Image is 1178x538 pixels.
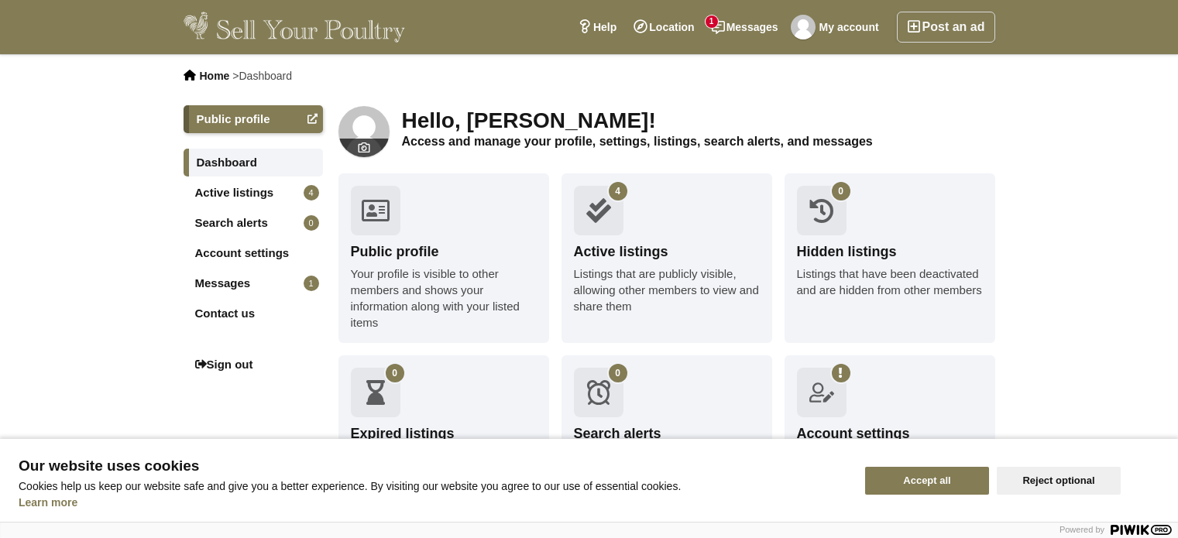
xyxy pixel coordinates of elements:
[184,209,323,237] a: Search alerts0
[609,182,627,200] span: 4
[562,173,772,343] a: 4 Active listings Listings that are publicly visible, allowing other members to view and share them
[19,458,847,474] span: Our website uses cookies
[232,70,292,82] li: >
[706,15,718,28] span: 1
[386,364,404,382] span: 0
[797,242,983,262] div: Hidden listings
[184,269,323,297] a: Messages1
[785,355,995,509] a: Account settings Manage your profile, contact, and security information
[574,424,760,444] div: Search alerts
[797,424,983,444] div: Account settings
[239,70,292,82] span: Dashboard
[338,106,390,157] img: Carol Connor
[787,12,888,43] a: My account
[304,185,319,200] span: 4
[184,300,323,327] a: Contact us
[19,480,847,492] p: Cookies help us keep our website safe and give you a better experience. By visiting our website y...
[574,266,760,314] div: Listings that are publicly visible, allowing other members to view and share them
[785,173,995,343] a: 0 Hidden listings Listings that have been deactivated and are hidden from other members
[402,134,995,149] h2: Access and manage your profile, settings, listings, search alerts, and messages
[184,105,323,133] a: Public profile
[1060,525,1104,534] span: Powered by
[184,179,323,207] a: Active listings4
[562,355,772,509] a: 0 Search alerts Manage your search alerts and get notified by email when new listings match your ...
[304,276,319,291] span: 1
[569,12,625,43] a: Help
[865,467,989,495] button: Accept all
[184,149,323,176] a: Dashboard
[402,108,995,134] h1: Hello, [PERSON_NAME]!
[304,215,319,231] span: 0
[338,355,549,509] a: 0 Expired listings Listings that have expired and are not visible in search results but can be re...
[574,242,760,262] div: Active listings
[797,266,983,298] div: Listings that have been deactivated and are hidden from other members
[200,70,230,82] a: Home
[703,12,787,43] a: Messages1
[351,242,537,262] div: Public profile
[609,364,627,382] span: 0
[338,173,549,343] a: Public profile Your profile is visible to other members and shows your information along with you...
[184,351,323,379] a: Sign out
[351,266,537,331] div: Your profile is visible to other members and shows your information along with your listed items
[997,467,1121,495] button: Reject optional
[832,182,850,200] span: 0
[351,424,537,444] div: Expired listings
[184,12,406,43] img: Sell Your Poultry
[184,239,323,267] a: Account settings
[897,12,995,43] a: Post an ad
[19,496,77,509] a: Learn more
[791,15,816,39] img: Carol Connor
[625,12,702,43] a: Location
